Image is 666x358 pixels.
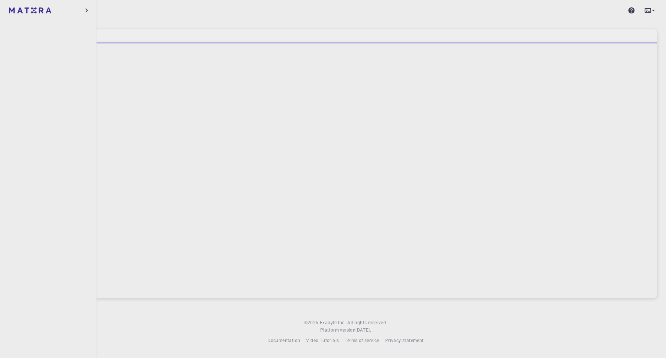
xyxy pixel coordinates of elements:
[385,337,424,343] span: Privacy statement
[306,337,339,344] a: Video Tutorials
[355,326,371,334] a: [DATE].
[267,337,300,344] a: Documentation
[385,337,424,344] a: Privacy statement
[306,337,339,343] span: Video Tutorials
[355,327,371,333] span: [DATE] .
[304,319,320,326] span: © 2025
[345,337,379,344] a: Terms of service
[345,337,379,343] span: Terms of service
[320,319,346,325] span: Exabyte Inc.
[320,319,346,326] a: Exabyte Inc.
[347,319,387,326] span: All rights reserved.
[267,337,300,343] span: Documentation
[320,326,355,334] span: Platform version
[9,7,51,13] img: logo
